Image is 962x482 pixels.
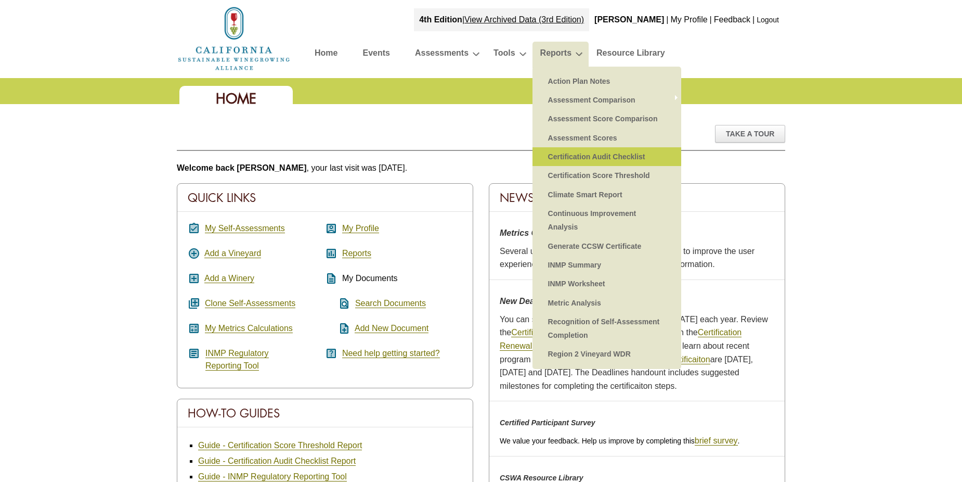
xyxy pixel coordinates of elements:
i: help_center [325,347,337,360]
b: Welcome back [PERSON_NAME] [177,163,307,172]
p: You can start the Self-Assessment as early as [DATE] each year. Review the handout and watch the ... [500,313,774,393]
a: My Self-Assessments [205,224,285,233]
a: Logout [757,16,779,24]
a: brief survey [695,436,738,446]
div: Take A Tour [715,125,785,143]
a: My Metrics Calculations [205,324,293,333]
a: Deadlines for Certificaiton [615,355,710,364]
a: Need help getting started? [342,349,440,358]
div: News [489,184,785,212]
a: Action Plan Notes [543,72,671,91]
i: article [188,347,200,360]
a: My Profile [670,15,707,24]
a: Guide - INMP Regulatory Reporting Tool [198,472,347,481]
a: Recognition of Self-Assessment Completion [543,312,671,345]
div: | [709,8,713,31]
a: Reports [540,46,571,64]
a: Add a Vineyard [204,249,261,258]
a: Reports [342,249,371,258]
a: Add New Document [355,324,428,333]
span: Several updates were made to the metrics center to improve the user experience and remove under-u... [500,247,755,269]
a: Add a Winery [204,274,254,283]
span: Home [216,90,256,108]
a: Certification Renewal Steps [511,328,614,337]
strong: New Deadlines [500,297,558,306]
i: queue [188,297,200,310]
a: Search Documents [355,299,426,308]
a: INMP Worksheet [543,274,671,293]
b: [PERSON_NAME] [594,15,664,24]
i: description [325,272,337,285]
div: How-To Guides [177,399,473,427]
a: Assessment Scores [543,129,671,147]
i: note_add [325,322,350,335]
a: Continuous Improvement Analysis [543,204,671,237]
a: Guide - Certification Score Threshold Report [198,441,362,450]
span: We value your feedback. Help us improve by completing this . [500,437,739,445]
div: Quick Links [177,184,473,212]
a: INMP Summary [543,256,671,274]
a: Certification Score Threshold [543,166,671,185]
a: Climate Smart Report [543,185,671,204]
a: INMP RegulatoryReporting Tool [205,349,269,371]
a: Home [315,46,337,64]
div: | [414,8,589,31]
div: | [665,8,669,31]
i: assignment_turned_in [188,222,200,235]
a: My Profile [342,224,379,233]
p: , your last visit was [DATE]. [177,161,785,175]
a: Guide - Certification Audit Checklist Report [198,456,356,466]
a: Assessments [415,46,469,64]
i: account_box [325,222,337,235]
a: Metric Analysis [543,294,671,312]
a: Events [362,46,389,64]
a: Certification Renewal Webinar [500,328,742,351]
i: assessment [325,247,337,260]
a: Tools [493,46,515,64]
a: Assessment Comparison [543,91,671,109]
a: Resource Library [596,46,665,64]
span: » [673,95,679,105]
strong: 4th Edition [419,15,462,24]
a: Certification Audit Checklist [543,147,671,166]
em: Certified Participant Survey [500,418,595,427]
a: Home [177,33,291,42]
strong: Metrics Center Updates [500,229,593,237]
a: Generate CCSW Certificate [543,237,671,256]
a: Region 2 Vineyard WDR [543,345,671,363]
a: Feedback [714,15,750,24]
span: My Documents [342,274,398,283]
i: find_in_page [325,297,350,310]
a: Assessment Score Comparison [543,109,671,128]
i: add_box [188,272,200,285]
img: logo_cswa2x.png [177,5,291,72]
a: View Archived Data (3rd Edition) [464,15,584,24]
div: | [751,8,756,31]
i: add_circle [188,247,200,260]
i: calculate [188,322,200,335]
a: Clone Self-Assessments [205,299,295,308]
em: CSWA Resource Library [500,474,583,482]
